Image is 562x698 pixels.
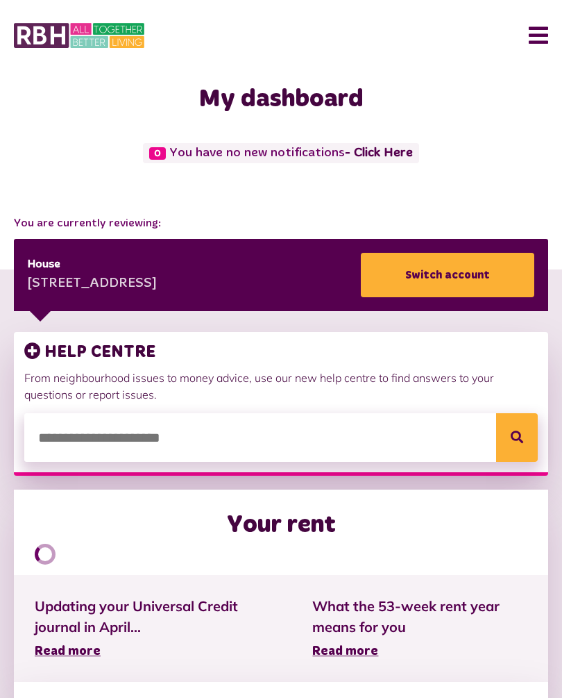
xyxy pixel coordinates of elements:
span: Read more [312,645,378,658]
span: You have no new notifications [143,143,418,163]
span: Updating your Universal Credit journal in April... [35,596,271,638]
span: 0 [149,147,166,160]
h3: HELP CENTRE [24,342,538,363]
div: [STREET_ADDRESS] [28,274,157,294]
span: Read more [35,645,101,658]
span: You are currently reviewing: [14,215,548,232]
span: What the 53-week rent year means for you [312,596,527,638]
img: MyRBH [14,21,144,50]
a: - Click Here [345,147,413,159]
h1: My dashboard [14,85,548,115]
div: House [28,256,157,273]
h2: Your rent [227,510,336,540]
a: Switch account [361,253,534,297]
a: What the 53-week rent year means for you Read more [312,596,527,661]
p: From neighbourhood issues to money advice, use our new help centre to find answers to your questi... [24,369,538,403]
a: Updating your Universal Credit journal in April... Read more [35,596,271,661]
